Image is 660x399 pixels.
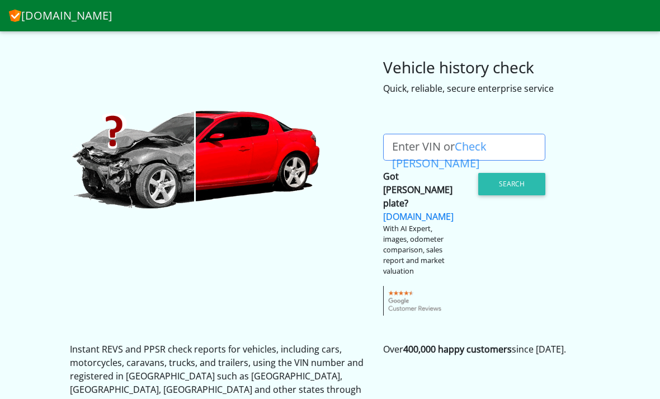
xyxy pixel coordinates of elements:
p: Over since [DATE]. [383,342,590,356]
h3: Vehicle history check [383,58,590,77]
strong: 400,000 happy customers [403,343,512,355]
strong: Got [PERSON_NAME] plate? [383,170,452,209]
label: Enter VIN or [383,134,554,161]
a: [DOMAIN_NAME] [9,4,112,27]
a: Check [PERSON_NAME] [392,139,487,171]
div: Quick, reliable, secure enterprise service [383,82,590,95]
a: [DOMAIN_NAME] [383,210,454,223]
div: With AI Expert, images, odometer comparison, sales report and market valuation [383,223,456,277]
button: Search [478,173,545,195]
img: gcr-badge-transparent.png.pagespeed.ce.05XcFOhvEz.png [383,286,447,316]
img: CheckVIN.com.au logo [9,7,21,22]
img: CheckVIN [70,109,322,211]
